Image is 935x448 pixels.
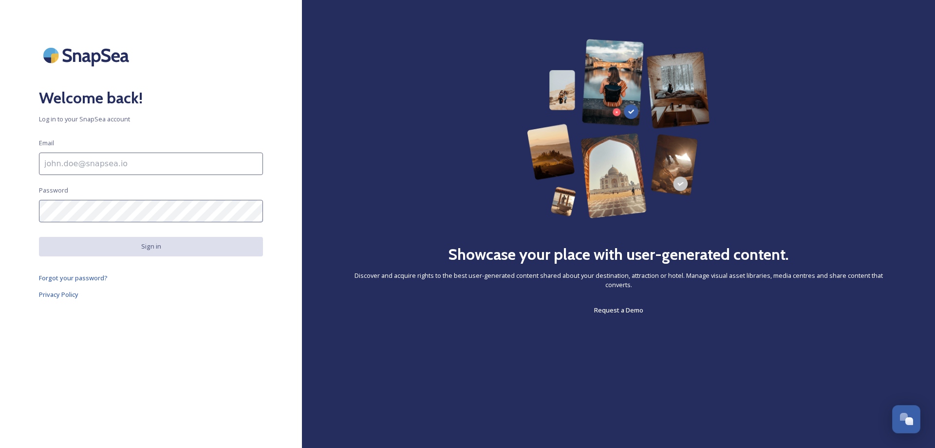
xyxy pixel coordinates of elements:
[39,273,108,282] span: Forgot your password?
[39,39,136,72] img: SnapSea Logo
[39,138,54,148] span: Email
[39,237,263,256] button: Sign in
[39,115,263,124] span: Log in to your SnapSea account
[39,289,263,300] a: Privacy Policy
[448,243,789,266] h2: Showcase your place with user-generated content.
[39,153,263,175] input: john.doe@snapsea.io
[39,86,263,110] h2: Welcome back!
[594,304,643,316] a: Request a Demo
[39,272,263,284] a: Forgot your password?
[39,186,68,195] span: Password
[892,405,920,433] button: Open Chat
[341,271,896,290] span: Discover and acquire rights to the best user-generated content shared about your destination, att...
[527,39,710,218] img: 63b42ca75bacad526042e722_Group%20154-p-800.png
[594,306,643,314] span: Request a Demo
[39,290,78,299] span: Privacy Policy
